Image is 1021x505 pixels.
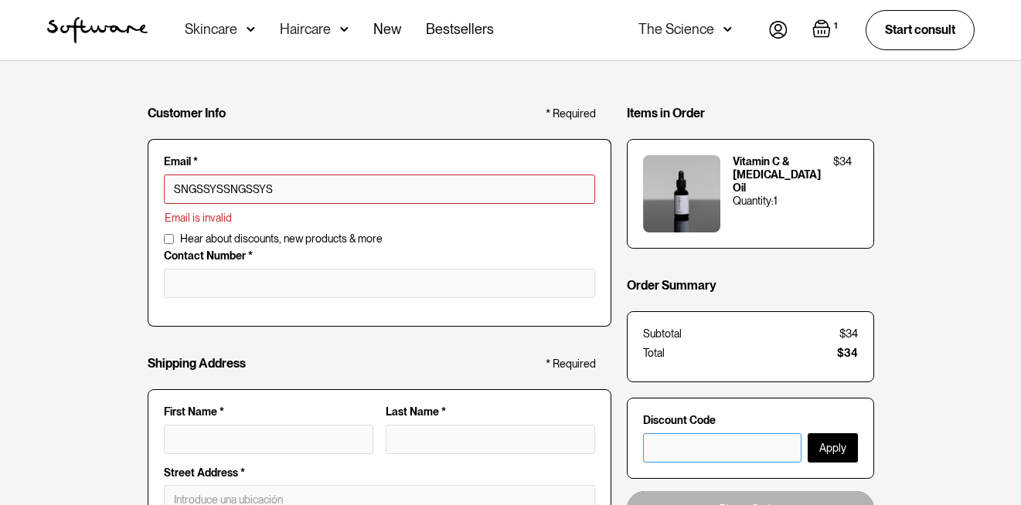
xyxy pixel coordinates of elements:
span: Hear about discounts, new products & more [180,232,383,246]
h4: Order Summary [627,278,716,293]
div: Vitamin C & [MEDICAL_DATA] Oil [733,155,821,194]
div: Subtotal [643,327,682,341]
img: arrow down [723,22,732,37]
label: Street Address * [164,466,595,480]
img: arrow down [247,22,255,37]
a: Start consult [866,10,975,49]
div: * Required [546,358,596,371]
label: First Name * [164,405,373,419]
div: * Required [546,107,596,120]
div: Total [643,347,665,360]
input: Hear about discounts, new products & more [164,234,174,244]
div: 1 [774,195,778,208]
img: arrow down [340,22,349,37]
label: Email * [164,155,595,168]
h4: Shipping Address [148,356,246,371]
label: Discount Code [643,414,858,427]
button: Apply Discount [808,433,858,463]
label: Last Name * [386,405,595,419]
label: Contact Number * [164,249,595,263]
p: Email is invalid [165,210,594,226]
div: $34 [833,155,852,168]
div: Skincare [185,22,237,37]
h4: Items in Order [627,106,705,120]
div: $34 [839,327,858,341]
div: $34 [837,347,858,360]
div: Quantity: [733,195,774,208]
a: home [47,17,148,43]
img: Software Logo [47,17,148,43]
h4: Customer Info [148,106,226,120]
div: Haircare [280,22,331,37]
div: The Science [638,22,714,37]
a: Open cart containing 1 items [812,19,841,41]
div: 1 [831,19,841,33]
